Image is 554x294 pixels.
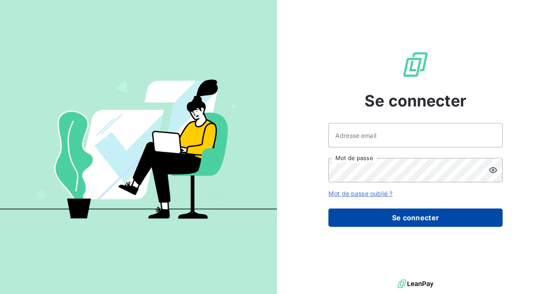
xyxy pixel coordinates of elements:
[328,190,392,197] a: Mot de passe oublié ?
[328,123,503,147] input: placeholder
[402,51,429,79] img: Logo LeanPay
[365,89,466,113] span: Se connecter
[398,277,433,291] img: logo
[328,209,503,227] button: Se connecter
